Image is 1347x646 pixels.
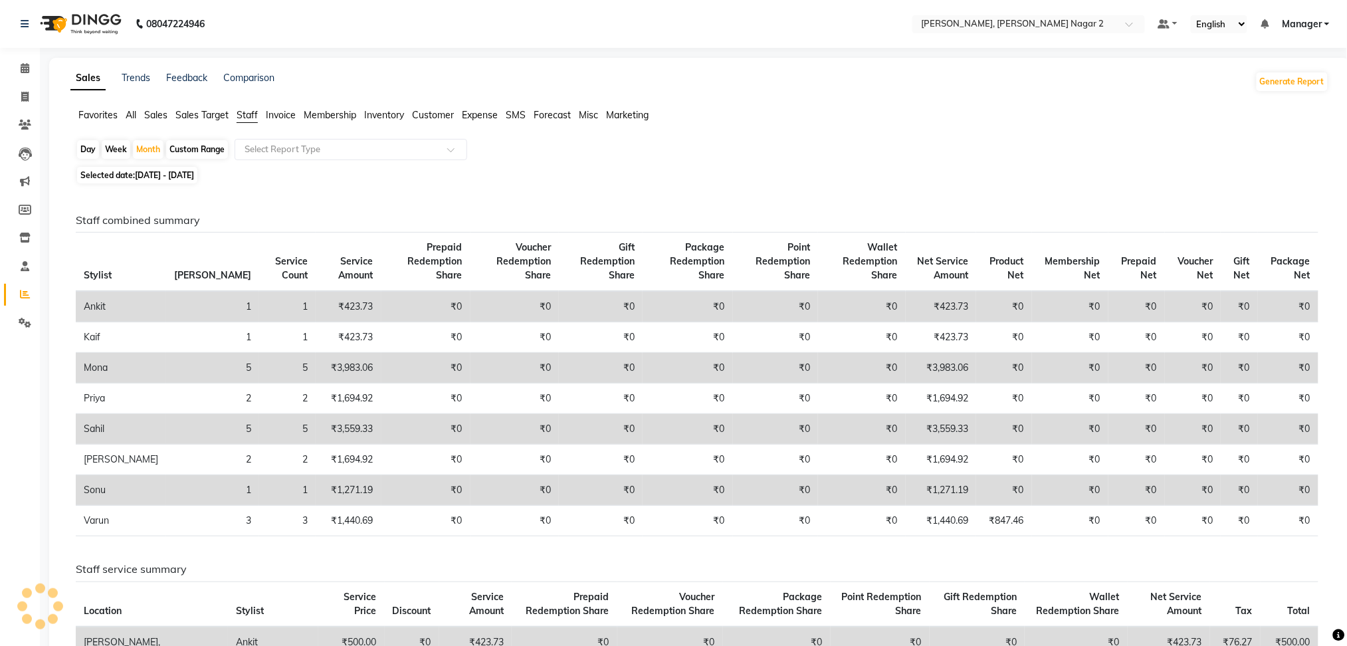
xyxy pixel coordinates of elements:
[470,506,560,536] td: ₹0
[526,591,609,617] span: Prepaid Redemption Share
[1108,506,1165,536] td: ₹0
[381,414,470,445] td: ₹0
[122,72,150,84] a: Trends
[76,414,166,445] td: Sahil
[76,383,166,414] td: Priya
[470,414,560,445] td: ₹0
[643,353,733,383] td: ₹0
[733,322,819,353] td: ₹0
[1288,605,1310,617] span: Total
[559,506,643,536] td: ₹0
[266,109,296,121] span: Invoice
[462,109,498,121] span: Expense
[976,414,1032,445] td: ₹0
[1221,506,1258,536] td: ₹0
[1165,383,1221,414] td: ₹0
[976,445,1032,475] td: ₹0
[470,291,560,322] td: ₹0
[976,291,1032,322] td: ₹0
[1165,353,1221,383] td: ₹0
[559,414,643,445] td: ₹0
[316,445,381,475] td: ₹1,694.92
[1258,506,1318,536] td: ₹0
[70,66,106,90] a: Sales
[166,291,259,322] td: 1
[102,140,130,159] div: Week
[237,109,258,121] span: Staff
[470,383,560,414] td: ₹0
[506,109,526,121] span: SMS
[364,109,404,121] span: Inventory
[643,414,733,445] td: ₹0
[316,291,381,322] td: ₹423.73
[34,5,125,43] img: logo
[1258,414,1318,445] td: ₹0
[381,291,470,322] td: ₹0
[559,291,643,322] td: ₹0
[77,167,197,183] span: Selected date:
[1234,255,1250,281] span: Gift Net
[1258,383,1318,414] td: ₹0
[166,353,259,383] td: 5
[1258,475,1318,506] td: ₹0
[1271,255,1310,281] span: Package Net
[1032,445,1108,475] td: ₹0
[381,445,470,475] td: ₹0
[990,255,1024,281] span: Product Net
[470,475,560,506] td: ₹0
[144,109,167,121] span: Sales
[470,353,560,383] td: ₹0
[906,445,977,475] td: ₹1,694.92
[77,140,99,159] div: Day
[175,109,229,121] span: Sales Target
[259,322,316,353] td: 1
[223,72,274,84] a: Comparison
[606,109,649,121] span: Marketing
[944,591,1017,617] span: Gift Redemption Share
[146,5,205,43] b: 08047224946
[412,109,454,121] span: Customer
[76,353,166,383] td: Mona
[733,383,819,414] td: ₹0
[1165,322,1221,353] td: ₹0
[1032,414,1108,445] td: ₹0
[906,506,977,536] td: ₹1,440.69
[381,353,470,383] td: ₹0
[1236,605,1253,617] span: Tax
[259,475,316,506] td: 1
[259,291,316,322] td: 1
[1122,255,1157,281] span: Prepaid Net
[304,109,356,121] span: Membership
[174,269,251,281] span: [PERSON_NAME]
[1178,255,1213,281] span: Voucher Net
[381,475,470,506] td: ₹0
[976,475,1032,506] td: ₹0
[917,255,968,281] span: Net Service Amount
[84,605,122,617] span: Location
[1108,322,1165,353] td: ₹0
[1165,506,1221,536] td: ₹0
[78,109,118,121] span: Favorites
[1258,445,1318,475] td: ₹0
[976,353,1032,383] td: ₹0
[843,241,898,281] span: Wallet Redemption Share
[643,475,733,506] td: ₹0
[166,72,207,84] a: Feedback
[496,241,551,281] span: Voucher Redemption Share
[671,241,725,281] span: Package Redemption Share
[818,506,906,536] td: ₹0
[76,291,166,322] td: Ankit
[1282,17,1322,31] span: Manager
[643,506,733,536] td: ₹0
[259,506,316,536] td: 3
[381,322,470,353] td: ₹0
[76,214,1318,227] h6: Staff combined summary
[339,255,373,281] span: Service Amount
[259,445,316,475] td: 2
[1032,383,1108,414] td: ₹0
[259,414,316,445] td: 5
[1032,475,1108,506] td: ₹0
[1108,291,1165,322] td: ₹0
[1221,291,1258,322] td: ₹0
[1045,255,1100,281] span: Membership Net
